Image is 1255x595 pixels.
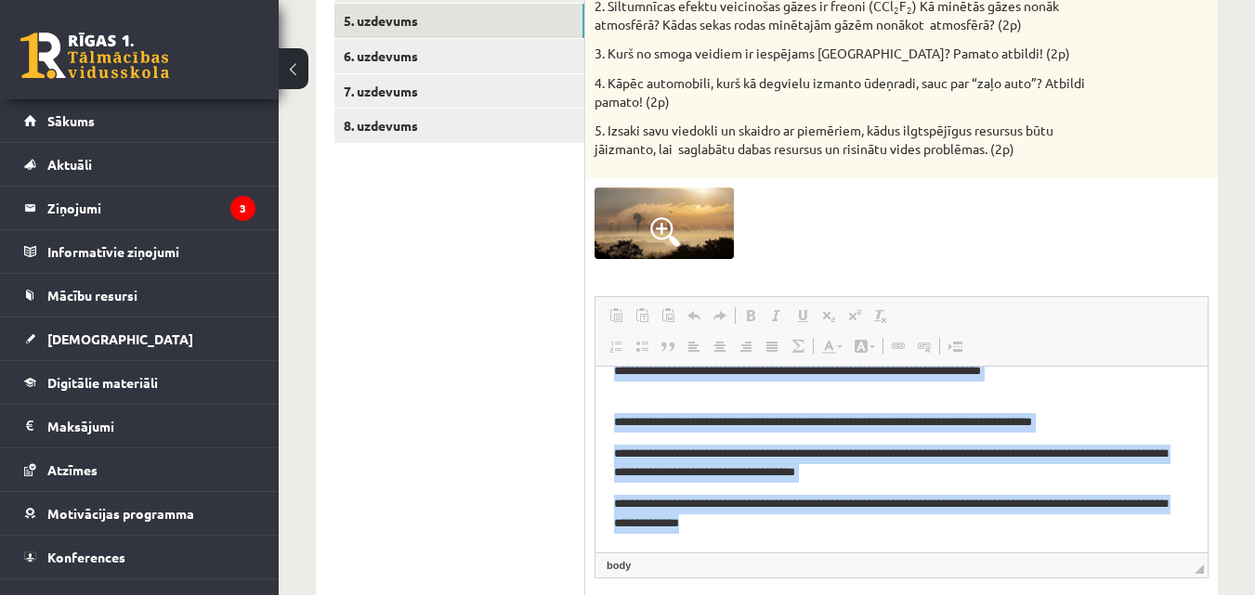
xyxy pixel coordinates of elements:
[603,334,629,358] a: Ievietot/noņemt numurētu sarakstu
[47,461,98,478] span: Atzīmes
[47,405,255,447] legend: Maksājumi
[764,304,790,328] a: Slīpraksts (vadīšanas taustiņš+I)
[24,448,255,491] a: Atzīmes
[738,304,764,328] a: Treknraksts (vadīšanas taustiņš+B)
[24,230,255,273] a: Informatīvie ziņojumi
[603,304,629,328] a: Ielīmēt (vadīšanas taustiņš+V)
[885,334,911,358] a: Saite (vadīšanas taustiņš+K)
[24,361,255,404] a: Digitālie materiāli
[655,334,681,358] a: Bloka citāts
[24,317,255,360] a: [DEMOGRAPHIC_DATA]
[911,334,937,358] a: Atsaistīt
[20,32,169,79] a: Rīgas 1. Tālmācības vidusskola
[47,187,255,229] legend: Ziņojumi
[848,334,881,358] a: Fona krāsa
[595,74,1116,110] p: 4. Kāpēc automobili, kurš kā degvielu izmanto ūdeņradi, sauc par “zaļo auto”? Atbildi pamato! (2p)
[595,122,1116,158] p: 5. Izsaki savu viedokli un skaidro ar piemēriem, kādus ilgtspējīgus resursus būtu jāizmanto, lai ...
[230,196,255,221] i: 3
[816,334,848,358] a: Teksta krāsa
[842,304,868,328] a: Augšraksts
[47,287,137,304] span: Mācību resursi
[47,112,95,129] span: Sākums
[47,374,158,391] span: Digitālie materiāli
[603,557,634,574] a: body elements
[47,230,255,273] legend: Informatīvie ziņojumi
[595,45,1116,63] p: 3. Kurš no smoga veidiem ir iespējams [GEOGRAPHIC_DATA]? Pamato atbildi! (2p)
[47,330,193,347] span: [DEMOGRAPHIC_DATA]
[595,367,1208,552] iframe: Bagātinātā teksta redaktors, wiswyg-editor-user-answer-47433873271980
[1195,564,1204,574] span: Mērogot
[47,156,92,173] span: Aktuāli
[681,304,707,328] a: Atcelt (vadīšanas taustiņš+Z)
[759,334,785,358] a: Izlīdzināt malas
[942,334,968,358] a: Ievietot lapas pārtraukumu drukai
[790,304,816,328] a: Pasvītrojums (vadīšanas taustiņš+U)
[47,505,194,522] span: Motivācijas programma
[24,143,255,186] a: Aktuāli
[24,405,255,447] a: Maksājumi
[681,334,707,358] a: Izlīdzināt pa kreisi
[907,3,912,17] sub: 2
[785,334,811,358] a: Math
[629,334,655,358] a: Ievietot/noņemt sarakstu ar aizzīmēm
[655,304,681,328] a: Ievietot no Worda
[707,334,733,358] a: Centrēti
[334,4,584,38] a: 5. uzdevums
[24,99,255,142] a: Sākums
[24,274,255,317] a: Mācību resursi
[334,74,584,109] a: 7. uzdevums
[733,334,759,358] a: Izlīdzināt pa labi
[24,536,255,578] a: Konferences
[334,109,584,143] a: 8. uzdevums
[595,188,734,259] img: 1.jpg
[47,549,125,565] span: Konferences
[629,304,655,328] a: Ievietot kā vienkāršu tekstu (vadīšanas taustiņš+pārslēgšanas taustiņš+V)
[24,187,255,229] a: Ziņojumi3
[24,492,255,535] a: Motivācijas programma
[894,3,899,17] sub: 2
[334,39,584,73] a: 6. uzdevums
[816,304,842,328] a: Apakšraksts
[707,304,733,328] a: Atkārtot (vadīšanas taustiņš+Y)
[868,304,894,328] a: Noņemt stilus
